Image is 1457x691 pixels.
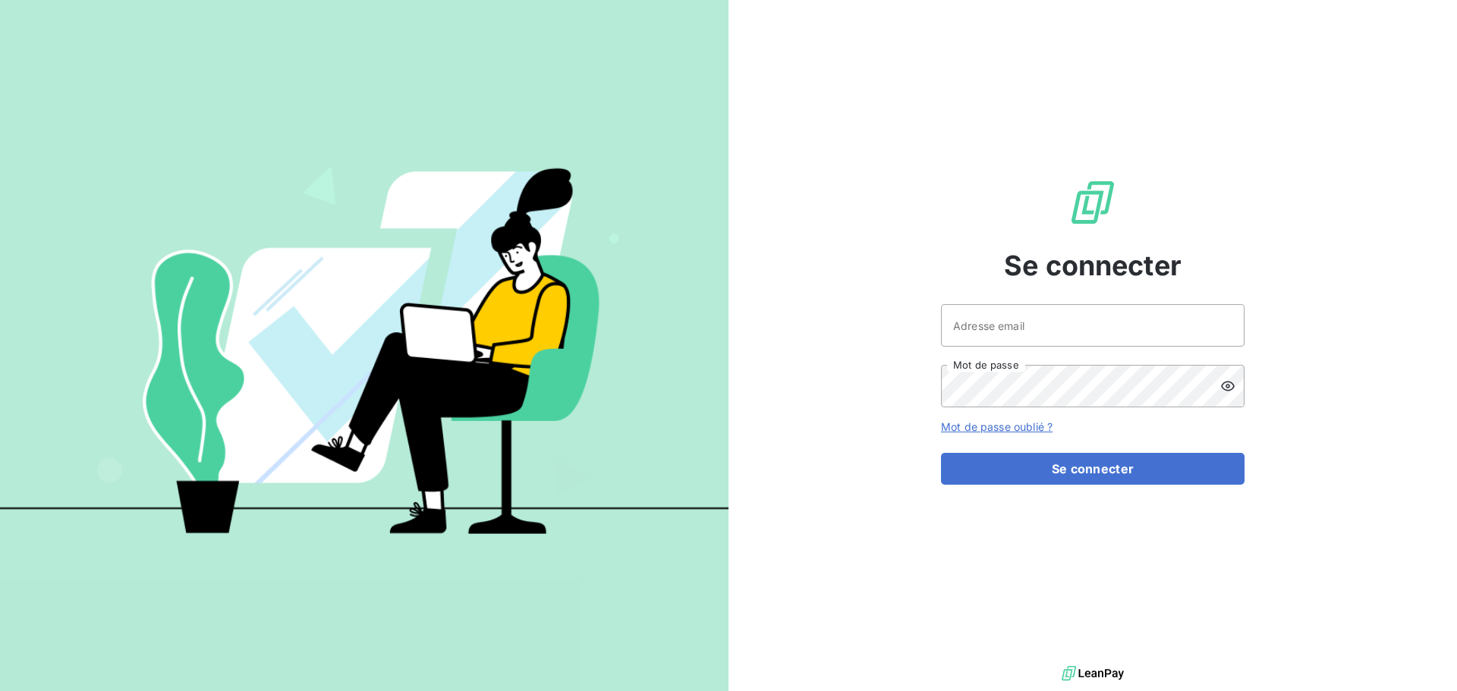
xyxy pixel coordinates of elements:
a: Mot de passe oublié ? [941,420,1053,433]
input: placeholder [941,304,1245,347]
span: Se connecter [1004,245,1182,286]
img: logo [1062,662,1124,685]
button: Se connecter [941,453,1245,485]
img: Logo LeanPay [1068,178,1117,227]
